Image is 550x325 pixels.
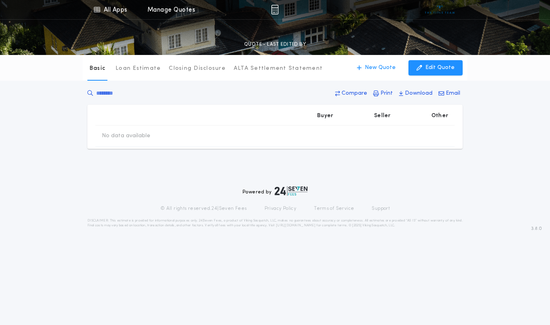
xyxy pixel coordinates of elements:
[380,89,393,97] p: Print
[531,225,542,232] span: 3.8.0
[265,205,297,212] a: Privacy Policy
[234,65,323,73] p: ALTA Settlement Statement
[349,60,404,75] button: New Quote
[436,86,463,101] button: Email
[95,126,157,146] td: No data available
[87,218,463,228] p: DISCLAIMER: This estimate is provided for informational purposes only. 24|Seven Fees, a product o...
[425,6,455,14] img: vs-icon
[317,112,333,120] p: Buyer
[431,112,448,120] p: Other
[372,205,390,212] a: Support
[425,64,455,72] p: Edit Quote
[342,89,367,97] p: Compare
[169,65,226,73] p: Closing Disclosure
[408,60,463,75] button: Edit Quote
[271,5,279,14] img: img
[160,205,247,212] p: © All rights reserved. 24|Seven Fees
[244,41,306,49] p: QUOTE - LAST EDITED BY
[405,89,433,97] p: Download
[365,64,396,72] p: New Quote
[371,86,395,101] button: Print
[314,205,354,212] a: Terms of Service
[89,65,105,73] p: Basic
[275,186,307,196] img: logo
[276,224,315,227] a: [URL][DOMAIN_NAME]
[243,186,307,196] div: Powered by
[374,112,391,120] p: Seller
[396,86,435,101] button: Download
[333,86,370,101] button: Compare
[115,65,161,73] p: Loan Estimate
[446,89,460,97] p: Email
